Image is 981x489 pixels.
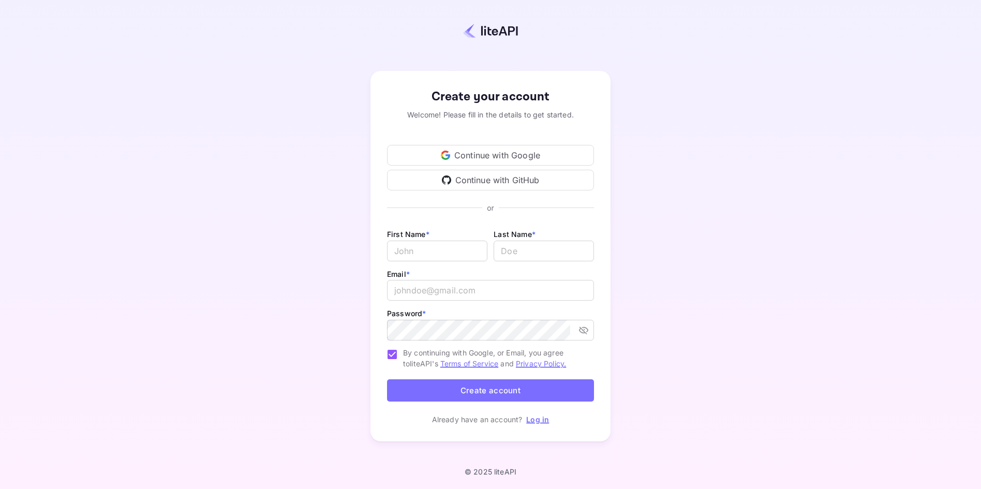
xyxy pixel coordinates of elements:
[516,359,566,368] a: Privacy Policy.
[432,414,523,425] p: Already have an account?
[387,270,410,278] label: Email
[526,415,549,424] a: Log in
[465,467,516,476] p: © 2025 liteAPI
[403,347,586,369] span: By continuing with Google, or Email, you agree to liteAPI's and
[574,321,593,339] button: toggle password visibility
[387,280,594,301] input: johndoe@gmail.com
[440,359,498,368] a: Terms of Service
[387,241,487,261] input: John
[387,230,429,239] label: First Name
[463,23,518,38] img: liteapi
[387,309,426,318] label: Password
[387,109,594,120] div: Welcome! Please fill in the details to get started.
[387,87,594,106] div: Create your account
[387,379,594,402] button: Create account
[387,170,594,190] div: Continue with GitHub
[494,230,536,239] label: Last Name
[387,145,594,166] div: Continue with Google
[494,241,594,261] input: Doe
